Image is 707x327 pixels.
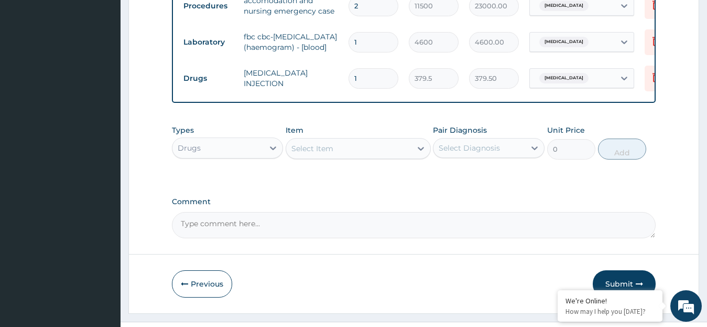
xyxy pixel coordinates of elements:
[178,143,201,153] div: Drugs
[539,1,589,11] span: [MEDICAL_DATA]
[539,37,589,47] span: [MEDICAL_DATA]
[172,126,194,135] label: Types
[238,62,343,94] td: [MEDICAL_DATA] INJECTION
[433,125,487,135] label: Pair Diagnosis
[291,143,333,154] div: Select Item
[5,217,200,254] textarea: Type your message and hit 'Enter'
[172,5,197,30] div: Minimize live chat window
[172,197,656,206] label: Comment
[61,97,145,203] span: We're online!
[178,69,238,88] td: Drugs
[598,139,646,160] button: Add
[547,125,585,135] label: Unit Price
[172,270,232,298] button: Previous
[565,296,655,305] div: We're Online!
[539,73,589,83] span: [MEDICAL_DATA]
[178,33,238,52] td: Laboratory
[565,307,655,316] p: How may I help you today?
[286,125,303,135] label: Item
[238,26,343,58] td: fbc cbc-[MEDICAL_DATA] (haemogram) - [blood]
[55,59,176,72] div: Chat with us now
[19,52,42,79] img: d_794563401_company_1708531726252_794563401
[593,270,656,298] button: Submit
[439,143,500,153] div: Select Diagnosis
